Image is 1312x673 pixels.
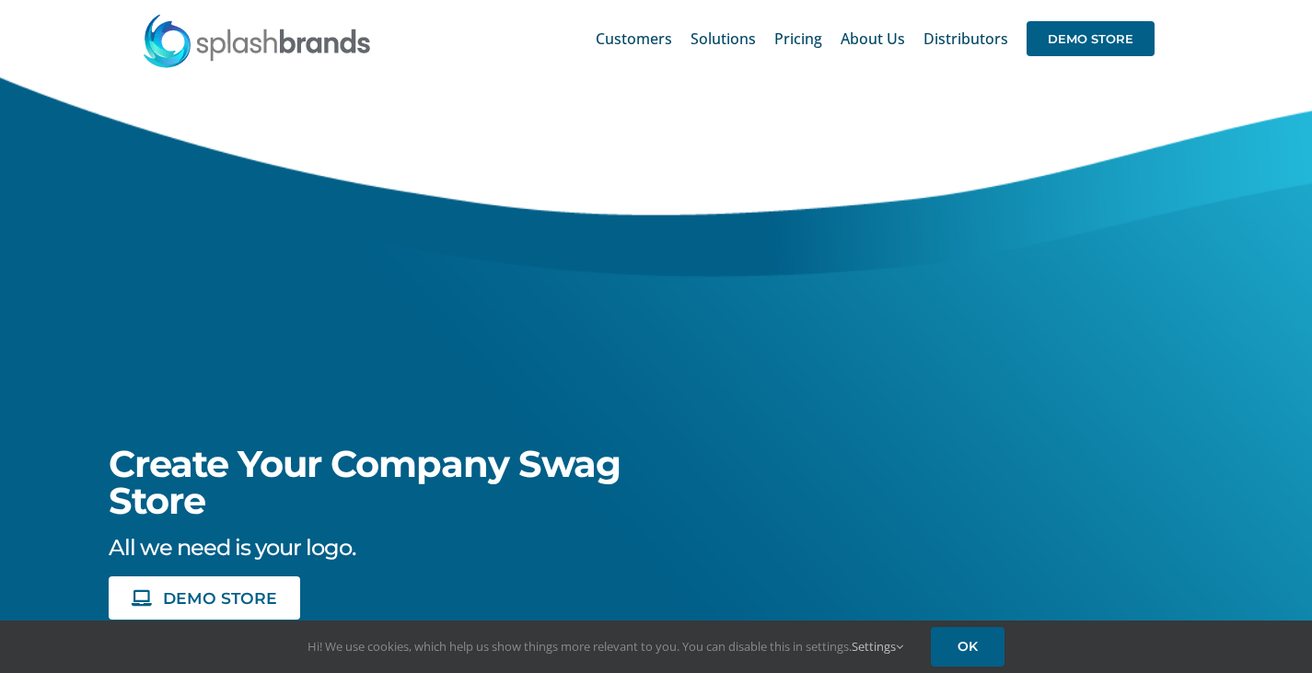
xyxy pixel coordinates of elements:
a: DEMO STORE [1027,9,1155,68]
span: About Us [841,31,905,46]
span: Customers [596,31,672,46]
span: Solutions [691,31,756,46]
span: Distributors [923,31,1008,46]
span: Hi! We use cookies, which help us show things more relevant to you. You can disable this in setti... [308,638,903,655]
a: DEMO STORE [109,576,300,620]
a: Customers [596,9,672,68]
a: Distributors [923,9,1008,68]
span: DEMO STORE [1027,21,1155,56]
img: SplashBrands.com Logo [142,13,372,68]
span: Pricing [774,31,822,46]
span: DEMO STORE [163,590,277,606]
span: All we need is your logo. [109,534,355,561]
a: OK [931,627,1004,667]
span: Create Your Company Swag Store [109,441,621,523]
a: Settings [852,638,903,655]
nav: Main Menu [596,9,1155,68]
a: Pricing [774,9,822,68]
